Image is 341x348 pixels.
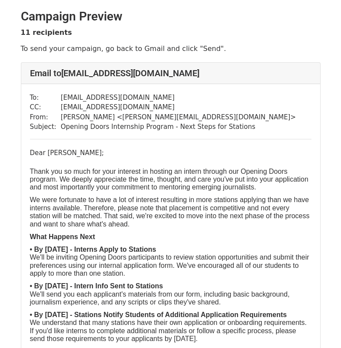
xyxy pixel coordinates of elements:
[61,122,296,132] td: Opening Doors Internship Program - Next Steps for Stations
[30,102,61,112] td: CC:
[30,233,95,240] b: What Happens Next
[30,68,311,78] h4: Email to [EMAIL_ADDRESS][DOMAIN_NAME]
[30,122,61,132] td: Subject:
[30,112,61,122] td: From:
[30,168,311,192] p: Thank you so much for your interest in hosting an intern through our Opening Doors program. We de...
[21,28,72,37] strong: 11 recipients
[21,9,321,24] h2: Campaign Preview
[30,311,287,318] b: • By [DATE] - Stations Notify Students of Additional Application Requirements
[30,246,311,278] p: We'll be inviting Opening Doors participants to review station opportunities and submit their pre...
[30,282,163,290] b: • By [DATE] - Intern Info Sent to Stations
[30,246,156,253] b: • By [DATE] - Interns Apply to Stations
[30,93,61,103] td: To:
[30,282,311,306] p: We'll send you each applicant's materials from our form, including basic background, journalism e...
[61,102,296,112] td: [EMAIL_ADDRESS][DOMAIN_NAME]
[30,311,311,343] p: We understand that many stations have their own application or onboarding requirements. If you'd ...
[61,112,296,122] td: [PERSON_NAME] < [PERSON_NAME][EMAIL_ADDRESS][DOMAIN_NAME] >
[30,148,311,158] div: Dear [PERSON_NAME];
[21,44,321,53] p: To send your campaign, go back to Gmail and click "Send".
[30,196,311,228] p: We were fortunate to have a lot of interest resulting in more stations applying than we have inte...
[61,93,296,103] td: [EMAIL_ADDRESS][DOMAIN_NAME]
